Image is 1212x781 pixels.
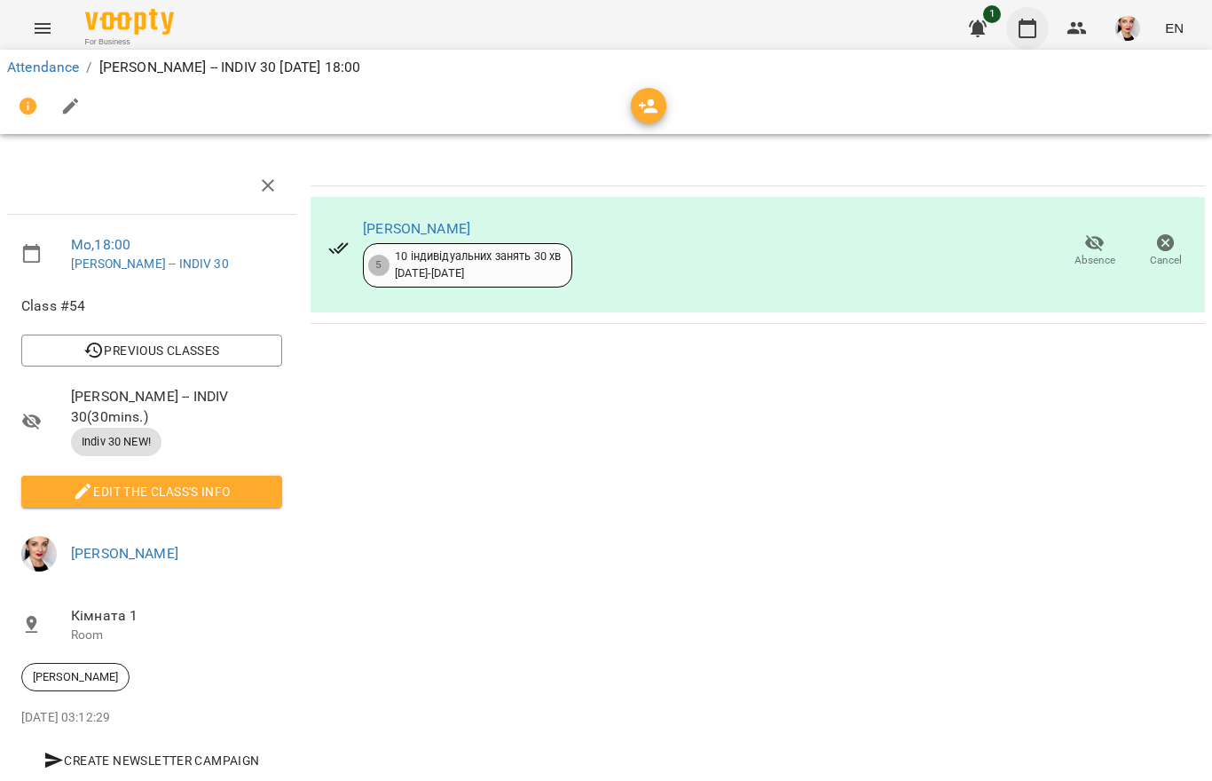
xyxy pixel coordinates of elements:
[983,5,1001,23] span: 1
[71,256,229,271] a: [PERSON_NAME] -- INDIV 30
[71,236,130,253] a: Mo , 18:00
[21,296,282,317] span: Class #54
[1074,253,1115,268] span: Absence
[71,434,161,450] span: Indiv 30 NEW!
[1158,12,1191,44] button: EN
[35,481,268,502] span: Edit the class's Info
[1150,253,1182,268] span: Cancel
[86,57,91,78] li: /
[1130,226,1201,276] button: Cancel
[368,255,390,276] div: 5
[71,605,282,627] span: Кімната 1
[1115,16,1140,41] img: a7f3889b8e8428a109a73121dfefc63d.jpg
[22,669,129,685] span: [PERSON_NAME]
[21,476,282,508] button: Edit the class's Info
[21,536,57,572] img: a7f3889b8e8428a109a73121dfefc63d.jpg
[28,750,275,771] span: Create Newsletter Campaign
[21,709,282,727] p: [DATE] 03:12:29
[7,57,1205,78] nav: breadcrumb
[35,340,268,361] span: Previous Classes
[71,386,282,428] span: [PERSON_NAME] -- INDIV 30 ( 30 mins. )
[85,9,174,35] img: Voopty Logo
[7,59,79,75] a: Attendance
[21,663,130,691] div: [PERSON_NAME]
[363,220,470,237] a: [PERSON_NAME]
[85,36,174,48] span: For Business
[99,57,361,78] p: [PERSON_NAME] -- INDIV 30 [DATE] 18:00
[1165,19,1184,37] span: EN
[71,627,282,644] p: Room
[21,335,282,367] button: Previous Classes
[21,7,64,50] button: Menu
[21,745,282,777] button: Create Newsletter Campaign
[71,545,178,562] a: [PERSON_NAME]
[1059,226,1130,276] button: Absence
[395,248,561,281] div: 10 індивідуальних занять 30 хв [DATE] - [DATE]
